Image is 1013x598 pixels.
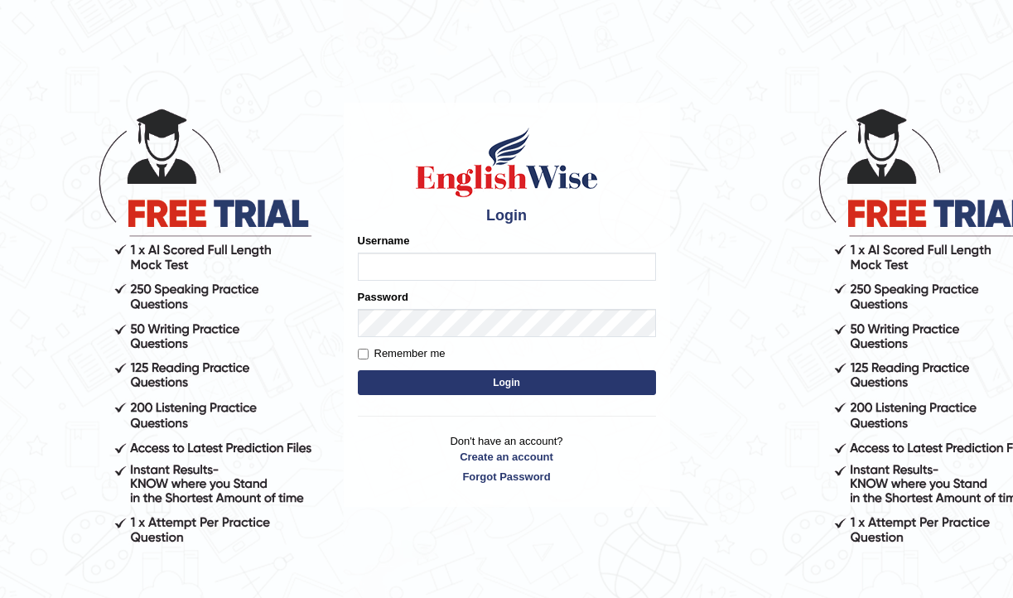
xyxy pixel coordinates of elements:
[358,349,369,359] input: Remember me
[358,208,656,224] h4: Login
[358,433,656,485] p: Don't have an account?
[358,370,656,395] button: Login
[358,449,656,465] a: Create an account
[412,125,601,200] img: Logo of English Wise sign in for intelligent practice with AI
[358,233,410,248] label: Username
[358,289,408,305] label: Password
[358,469,656,485] a: Forgot Password
[358,345,446,362] label: Remember me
